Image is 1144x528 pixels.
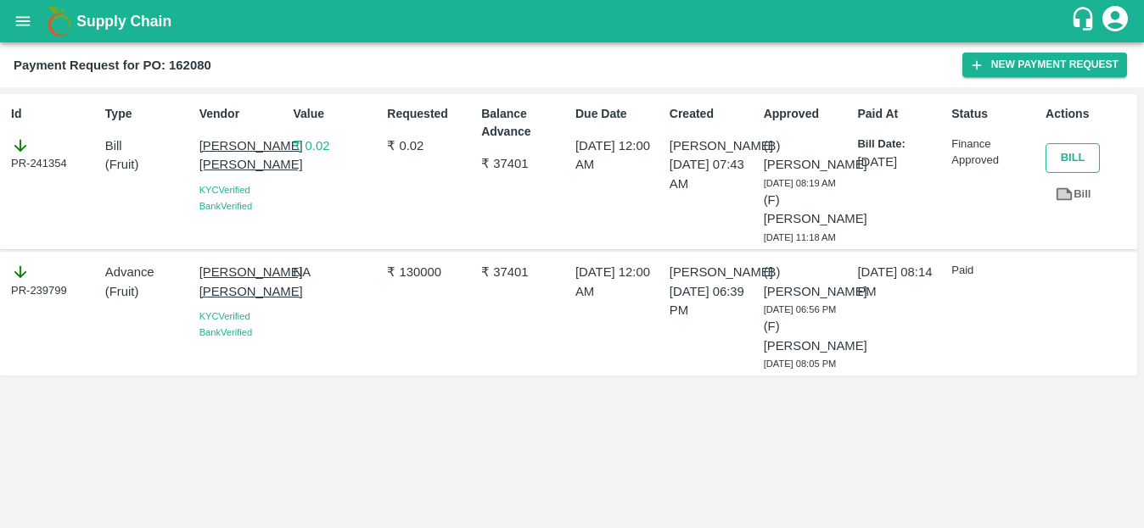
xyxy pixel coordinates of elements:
[11,105,98,123] p: Id
[764,263,851,301] p: (B) [PERSON_NAME]
[105,136,193,155] p: Bill
[199,201,252,211] span: Bank Verified
[105,105,193,123] p: Type
[1046,105,1133,123] p: Actions
[670,263,757,281] p: [PERSON_NAME]
[105,155,193,174] p: ( Fruit )
[764,232,836,242] span: [DATE] 11:18 AM
[76,13,171,30] b: Supply Chain
[857,136,945,153] p: Bill Date:
[764,191,851,229] p: (F) [PERSON_NAME]
[11,263,98,298] div: PR-239799
[199,185,250,195] span: KYC Verified
[481,105,569,141] p: Balance Advance
[962,53,1127,77] button: New Payment Request
[387,105,474,123] p: Requested
[764,317,851,355] p: (F) [PERSON_NAME]
[293,263,380,281] p: NA
[293,136,380,155] p: ₹ 0.02
[76,9,1070,33] a: Supply Chain
[293,105,380,123] p: Value
[670,282,757,320] p: [DATE] 06:39 PM
[575,105,663,123] p: Due Date
[857,263,945,301] p: [DATE] 08:14 PM
[670,105,757,123] p: Created
[42,4,76,38] img: logo
[199,263,287,301] p: [PERSON_NAME] [PERSON_NAME]
[764,358,837,369] span: [DATE] 08:05 PM
[387,136,474,155] p: ₹ 0.02
[105,263,193,281] p: Advance
[951,263,1039,279] p: Paid
[3,2,42,41] button: open drawer
[481,154,569,173] p: ₹ 37401
[481,263,569,281] p: ₹ 37401
[764,105,851,123] p: Approved
[199,105,287,123] p: Vendor
[199,327,252,337] span: Bank Verified
[1046,143,1100,173] button: Bill
[670,136,757,155] p: [PERSON_NAME]
[14,58,211,72] b: Payment Request for PO: 162080
[1100,3,1130,39] div: account of current user
[1070,6,1100,36] div: customer-support
[857,105,945,123] p: Paid At
[575,263,663,301] p: [DATE] 12:00 AM
[951,136,1039,168] p: Finance Approved
[764,178,836,188] span: [DATE] 08:19 AM
[951,105,1039,123] p: Status
[575,136,663,175] p: [DATE] 12:00 AM
[11,136,98,172] div: PR-241354
[387,263,474,281] p: ₹ 130000
[670,155,757,193] p: [DATE] 07:43 AM
[764,136,851,175] p: (B) [PERSON_NAME]
[199,136,287,175] p: [PERSON_NAME] [PERSON_NAME]
[1046,180,1100,209] a: Bill
[199,311,250,321] span: KYC Verified
[105,282,193,301] p: ( Fruit )
[857,153,945,171] p: [DATE]
[764,304,837,314] span: [DATE] 06:56 PM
